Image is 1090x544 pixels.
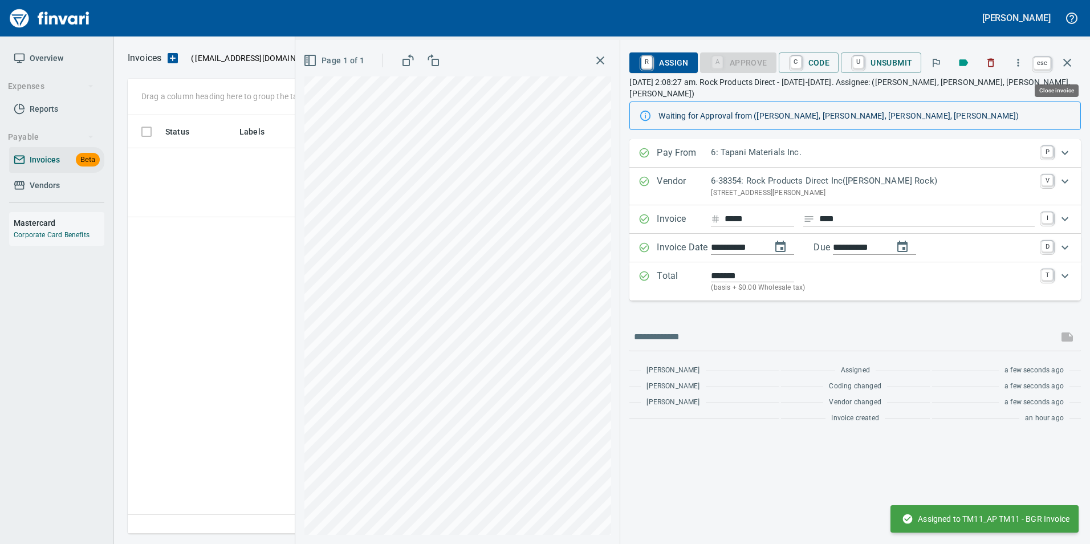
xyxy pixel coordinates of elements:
[657,146,711,161] p: Pay From
[9,96,104,122] a: Reports
[841,52,921,73] button: UUnsubmit
[30,102,58,116] span: Reports
[629,262,1081,301] div: Expand
[161,51,184,65] button: Upload an Invoice
[8,79,94,94] span: Expenses
[767,233,794,261] button: change date
[982,12,1051,24] h5: [PERSON_NAME]
[629,234,1081,262] div: Expand
[141,91,308,102] p: Drag a column heading here to group the table
[9,46,104,71] a: Overview
[646,397,699,408] span: [PERSON_NAME]
[711,174,1035,188] p: 6-38354: Rock Products Direct Inc([PERSON_NAME] Rock)
[9,147,104,173] a: InvoicesBeta
[829,397,881,408] span: Vendor changed
[841,365,870,376] span: Assigned
[657,241,711,255] p: Invoice Date
[657,174,711,198] p: Vendor
[128,51,161,65] nav: breadcrumb
[1042,269,1053,281] a: T
[30,178,60,193] span: Vendors
[184,52,328,64] p: ( )
[1034,57,1051,70] a: esc
[711,212,720,226] svg: Invoice number
[629,139,1081,168] div: Expand
[1042,146,1053,157] a: P
[791,56,802,68] a: C
[658,105,1071,126] div: Waiting for Approval from ([PERSON_NAME], [PERSON_NAME], [PERSON_NAME], [PERSON_NAME])
[9,173,104,198] a: Vendors
[646,365,699,376] span: [PERSON_NAME]
[629,168,1081,205] div: Expand
[14,217,104,229] h6: Mastercard
[1004,381,1064,392] span: a few seconds ago
[646,381,699,392] span: [PERSON_NAME]
[979,9,1054,27] button: [PERSON_NAME]
[641,56,652,68] a: R
[831,413,879,424] span: Invoice created
[1042,212,1053,224] a: I
[3,76,99,97] button: Expenses
[239,125,279,139] span: Labels
[1004,397,1064,408] span: a few seconds ago
[1025,413,1064,424] span: an hour ago
[638,53,688,72] span: Assign
[779,52,839,73] button: CCode
[629,205,1081,234] div: Expand
[239,125,265,139] span: Labels
[3,127,99,148] button: Payable
[194,52,325,64] span: [EMAIL_ADDRESS][DOMAIN_NAME]
[853,56,864,68] a: U
[7,5,92,32] img: Finvari
[306,54,364,68] span: Page 1 of 1
[1004,365,1064,376] span: a few seconds ago
[14,231,90,239] a: Corporate Card Benefits
[829,381,881,392] span: Coding changed
[711,282,1035,294] p: (basis + $0.00 Wholesale tax)
[788,53,830,72] span: Code
[850,53,912,72] span: Unsubmit
[1006,50,1031,75] button: More
[902,513,1069,525] span: Assigned to TM11_AP TM11 - BGR Invoice
[657,269,711,294] p: Total
[1042,174,1053,186] a: V
[165,125,189,139] span: Status
[700,57,776,67] div: Coding Required
[76,153,100,167] span: Beta
[1042,241,1053,252] a: D
[30,153,60,167] span: Invoices
[889,233,916,261] button: change due date
[301,50,369,71] button: Page 1 of 1
[924,50,949,75] button: Flag
[165,125,204,139] span: Status
[8,130,94,144] span: Payable
[657,212,711,227] p: Invoice
[128,51,161,65] p: Invoices
[951,50,976,75] button: Labels
[814,241,868,254] p: Due
[629,52,697,73] button: RAssign
[629,76,1081,99] p: [DATE] 2:08:27 am. Rock Products Direct - [DATE]-[DATE]. Assignee: ([PERSON_NAME], [PERSON_NAME],...
[30,51,63,66] span: Overview
[711,188,1035,199] p: [STREET_ADDRESS][PERSON_NAME]
[978,50,1003,75] button: Discard
[711,146,1035,159] p: 6: Tapani Materials Inc.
